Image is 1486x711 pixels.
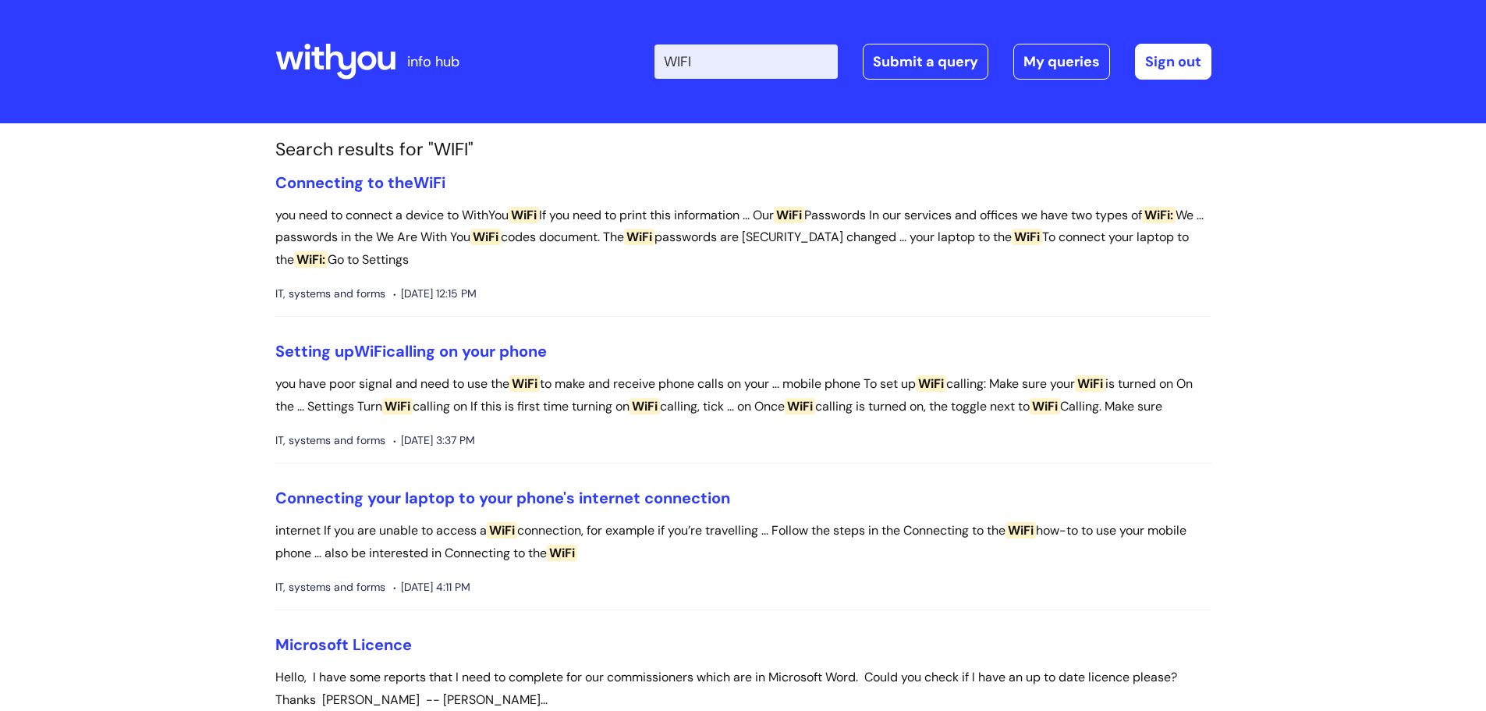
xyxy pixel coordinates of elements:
[275,635,412,655] a: Microsoft Licence
[393,284,477,304] span: [DATE] 12:15 PM
[413,172,445,193] span: WiFi
[509,207,539,223] span: WiFi
[654,44,838,79] input: Search
[785,398,815,414] span: WiFi
[407,49,459,74] p: info hub
[275,172,445,193] a: Connecting to theWiFi
[1142,207,1176,223] span: WiFi:
[294,251,328,268] span: WiFi:
[275,373,1211,418] p: you have poor signal and need to use the to make and receive phone calls on your ... mobile phone...
[1030,398,1060,414] span: WiFi
[547,545,577,561] span: WiFi
[1075,375,1105,392] span: WiFi
[863,44,988,80] a: Submit a query
[354,341,386,361] span: WiFi
[275,578,385,597] span: IT, systems and forms
[624,229,654,245] span: WiFi
[393,431,475,450] span: [DATE] 3:37 PM
[275,341,547,361] a: Setting upWiFicalling on your phone
[275,431,385,450] span: IT, systems and forms
[382,398,413,414] span: WiFi
[393,578,470,597] span: [DATE] 4:11 PM
[774,207,804,223] span: WiFi
[1012,229,1042,245] span: WiFi
[1013,44,1110,80] a: My queries
[630,398,660,414] span: WiFi
[470,229,501,245] span: WiFi
[654,44,1211,80] div: | -
[916,375,946,392] span: WiFi
[275,284,385,304] span: IT, systems and forms
[275,488,730,508] a: Connecting your laptop to your phone's internet connection
[487,522,517,539] span: WiFi
[509,375,540,392] span: WiFi
[275,204,1211,272] p: you need to connect a device to WithYou If you need to print this information ... Our Passwords I...
[1005,522,1036,539] span: WiFi
[275,139,1211,161] h1: Search results for "WIFI"
[1135,44,1211,80] a: Sign out
[275,520,1211,565] p: internet If you are unable to access a connection, for example if you’re travelling ... Follow th...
